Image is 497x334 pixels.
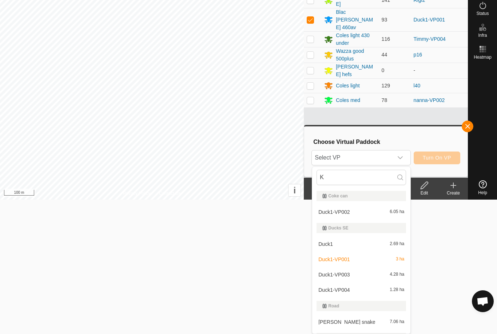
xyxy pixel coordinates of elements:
[414,36,446,42] a: Timmy-VP004
[313,138,460,145] h3: Choose Virtual Paddock
[390,319,404,325] span: 7.06 ha
[390,287,404,292] span: 1.28 ha
[336,63,375,78] div: [PERSON_NAME] hefs
[393,150,407,165] div: dropdown trigger
[322,226,400,230] div: Ducks SE
[318,319,375,325] span: [PERSON_NAME] snake
[317,170,406,185] input: Search
[336,8,375,31] div: Blac [PERSON_NAME] 460av
[289,184,301,196] button: i
[318,287,350,292] span: Duck1-VP004
[123,190,151,197] a: Privacy Policy
[468,177,497,198] a: Help
[382,36,390,42] span: 116
[312,267,410,282] li: Duck1-VP003
[410,190,439,196] div: Edit
[382,83,390,89] span: 129
[336,32,375,47] div: Coles light 430 under
[382,67,385,73] span: 0
[318,272,350,277] span: Duck1-VP003
[382,17,387,23] span: 93
[390,209,404,215] span: 6.05 ha
[478,33,487,38] span: Infra
[312,315,410,329] li: Lawson snake
[414,52,422,58] a: p16
[411,63,468,78] td: -
[423,155,451,161] span: Turn On VP
[312,283,410,297] li: Duck1-VP004
[478,190,487,195] span: Help
[439,190,468,196] div: Create
[414,97,445,103] a: nanna-VP002
[312,237,410,251] li: Duck1
[476,11,489,16] span: Status
[414,152,460,164] button: Turn On VP
[382,52,387,58] span: 44
[312,205,410,219] li: Duck1-VP002
[336,47,375,63] div: Wazza good 500plus
[312,252,410,267] li: Duck1-VP001
[159,190,180,197] a: Contact Us
[414,17,445,23] a: Duck1-VP001
[390,272,404,277] span: 4.28 ha
[318,241,333,247] span: Duck1
[336,82,359,90] div: Coles light
[414,83,421,89] a: l40
[396,257,404,262] span: 3 ha
[390,241,404,247] span: 2.69 ha
[474,55,492,59] span: Heatmap
[322,304,400,308] div: Road
[293,185,296,195] span: i
[472,290,494,312] div: Open chat
[336,97,360,104] div: Coles med
[322,194,400,198] div: Coke can
[312,150,393,165] span: Select VP
[382,97,387,103] span: 78
[318,257,350,262] span: Duck1-VP001
[318,209,350,215] span: Duck1-VP002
